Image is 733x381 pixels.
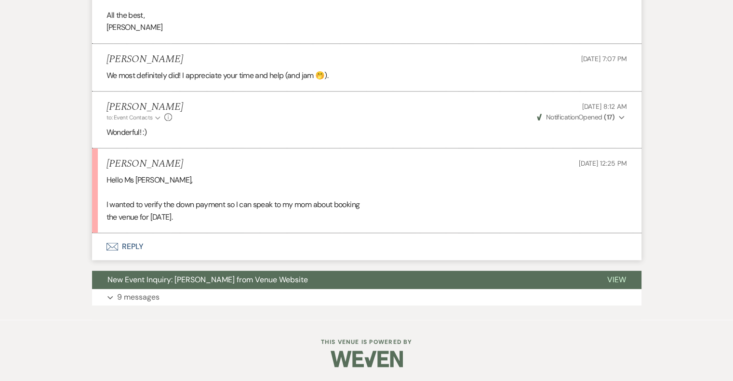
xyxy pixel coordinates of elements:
span: [DATE] 7:07 PM [581,54,626,63]
button: New Event Inquiry: [PERSON_NAME] from Venue Website [92,271,592,289]
button: NotificationOpened (17) [535,112,626,122]
span: Notification [546,113,578,121]
p: Wonderful! :) [107,126,627,139]
button: to: Event Contacts [107,113,162,122]
button: View [592,271,641,289]
strong: ( 17 ) [604,113,615,121]
span: New Event Inquiry: [PERSON_NAME] from Venue Website [107,275,308,285]
span: [DATE] 12:25 PM [579,159,627,168]
h5: [PERSON_NAME] [107,101,183,113]
span: [DATE] 8:12 AM [582,102,626,111]
div: Hello Ms [PERSON_NAME], I wanted to verify the down payment so I can speak to my mom about bookin... [107,174,627,223]
button: 9 messages [92,289,641,305]
span: All the best, [107,10,145,20]
img: Weven Logo [331,342,403,376]
span: View [607,275,626,285]
h5: [PERSON_NAME] [107,158,183,170]
span: to: Event Contacts [107,114,153,121]
span: [PERSON_NAME] [107,22,163,32]
div: We most definitely did! I appreciate your time and help (and jam 🤭). [107,69,627,82]
p: 9 messages [117,291,160,303]
h5: [PERSON_NAME] [107,53,183,66]
span: Opened [537,113,615,121]
button: Reply [92,233,641,260]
